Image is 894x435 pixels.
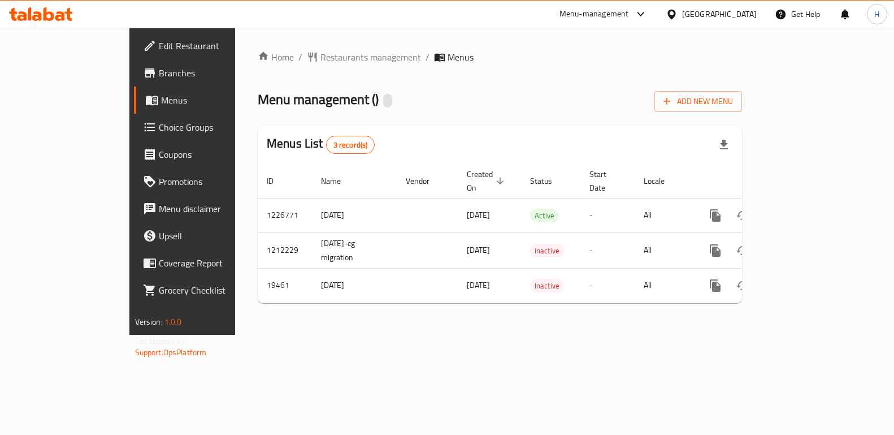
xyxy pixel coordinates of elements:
[159,256,270,270] span: Coverage Report
[702,237,729,264] button: more
[635,268,693,303] td: All
[134,141,279,168] a: Coupons
[580,268,635,303] td: -
[729,272,756,299] button: Change Status
[267,135,375,154] h2: Menus List
[159,148,270,161] span: Coupons
[693,164,819,199] th: Actions
[159,175,270,188] span: Promotions
[321,174,355,188] span: Name
[580,198,635,232] td: -
[134,222,279,249] a: Upsell
[161,93,270,107] span: Menus
[312,268,397,303] td: [DATE]
[258,87,379,112] span: Menu management ( )
[159,229,270,243] span: Upsell
[312,232,397,268] td: [DATE]-cg migration
[580,232,635,268] td: -
[159,283,270,297] span: Grocery Checklist
[134,195,279,222] a: Menu disclaimer
[589,167,621,195] span: Start Date
[327,140,375,150] span: 3 record(s)
[258,50,742,64] nav: breadcrumb
[530,174,567,188] span: Status
[159,202,270,216] span: Menu disclaimer
[164,315,182,329] span: 1.0.0
[530,244,564,257] span: Inactive
[134,249,279,277] a: Coverage Report
[467,278,490,292] span: [DATE]
[426,50,429,64] li: /
[159,120,270,134] span: Choice Groups
[406,174,444,188] span: Vendor
[258,164,819,303] table: enhanced table
[267,174,288,188] span: ID
[874,8,879,20] span: H
[663,94,733,109] span: Add New Menu
[135,345,207,360] a: Support.OpsPlatform
[134,32,279,59] a: Edit Restaurant
[702,202,729,229] button: more
[134,87,279,114] a: Menus
[159,39,270,53] span: Edit Restaurant
[258,198,312,232] td: 1226771
[644,174,679,188] span: Locale
[467,243,490,257] span: [DATE]
[654,91,742,112] button: Add New Menu
[159,66,270,80] span: Branches
[258,232,312,268] td: 1212229
[682,8,757,20] div: [GEOGRAPHIC_DATA]
[135,315,163,329] span: Version:
[298,50,302,64] li: /
[635,232,693,268] td: All
[134,277,279,304] a: Grocery Checklist
[326,136,375,154] div: Total records count
[559,7,629,21] div: Menu-management
[307,50,421,64] a: Restaurants management
[320,50,421,64] span: Restaurants management
[448,50,474,64] span: Menus
[467,167,507,195] span: Created On
[134,168,279,195] a: Promotions
[134,114,279,141] a: Choice Groups
[258,268,312,303] td: 19461
[530,209,559,222] span: Active
[135,334,187,348] span: Get support on:
[467,208,490,222] span: [DATE]
[729,237,756,264] button: Change Status
[134,59,279,87] a: Branches
[635,198,693,232] td: All
[312,198,397,232] td: [DATE]
[710,131,737,158] div: Export file
[702,272,729,299] button: more
[530,279,564,292] span: Inactive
